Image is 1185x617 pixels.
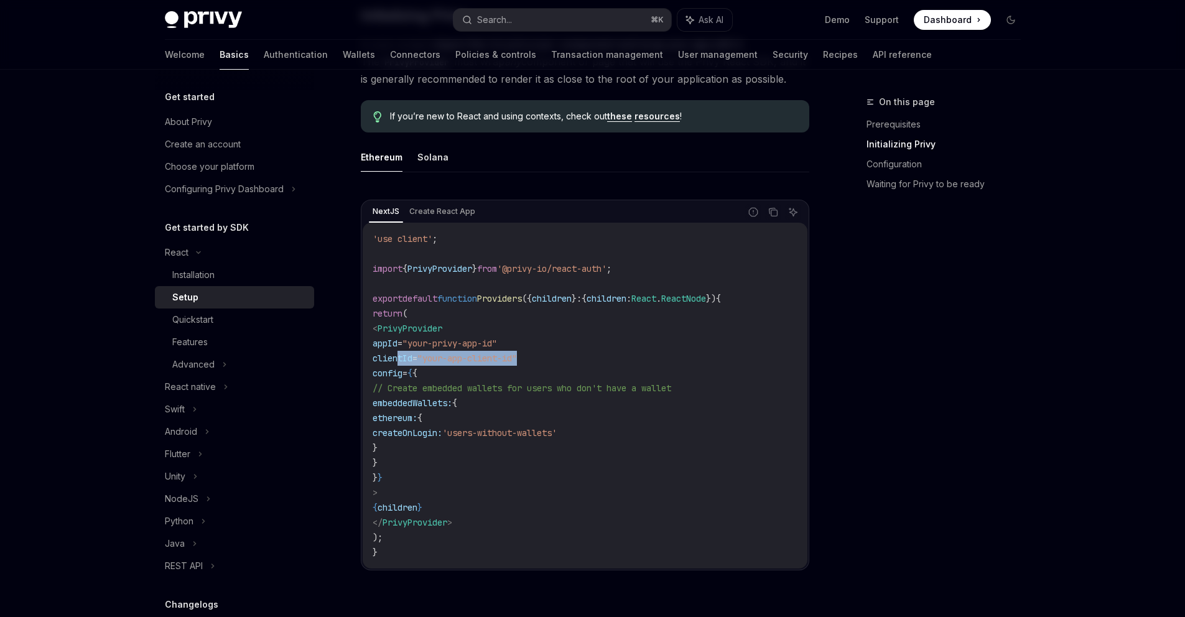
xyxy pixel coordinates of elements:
a: resources [634,111,680,122]
span: }) [706,293,716,304]
a: API reference [873,40,932,70]
a: Basics [220,40,249,70]
span: default [402,293,437,304]
span: Ask AI [699,14,723,26]
button: Ask AI [785,204,801,220]
span: export [373,293,402,304]
a: Authentication [264,40,328,70]
button: Report incorrect code [745,204,761,220]
span: } [572,293,577,304]
span: ; [606,263,611,274]
div: Create an account [165,137,241,152]
span: { [373,502,378,513]
span: { [402,263,407,274]
span: } [472,263,477,274]
a: Quickstart [155,308,314,331]
div: React [165,245,188,260]
div: React native [165,379,216,394]
div: Flutter [165,447,190,462]
span: React [631,293,656,304]
a: Prerequisites [867,114,1031,134]
span: "your-app-client-id" [417,353,517,364]
span: // Create embedded wallets for users who don't have a wallet [373,383,671,394]
span: { [716,293,721,304]
a: Policies & controls [455,40,536,70]
button: Copy the contents from the code block [765,204,781,220]
span: } [417,502,422,513]
div: Swift [165,402,185,417]
span: = [397,338,402,349]
span: { [407,368,412,379]
span: '@privy-io/react-auth' [497,263,606,274]
span: } [373,442,378,453]
div: Python [165,514,193,529]
span: } [373,472,378,483]
span: On this page [879,95,935,109]
span: } [378,472,383,483]
span: ReactNode [661,293,706,304]
div: Quickstart [172,312,213,327]
span: children [532,293,572,304]
span: { [452,397,457,409]
a: these [607,111,632,122]
span: return [373,308,402,319]
span: from [477,263,497,274]
span: embeddedWallets: [373,397,452,409]
a: Dashboard [914,10,991,30]
span: PrivyProvider [383,517,447,528]
div: Search... [477,12,512,27]
span: children [378,502,417,513]
span: > [373,487,378,498]
h5: Get started [165,90,215,104]
a: Transaction management [551,40,663,70]
span: Dashboard [924,14,972,26]
button: Toggle dark mode [1001,10,1021,30]
a: Support [865,14,899,26]
a: Configuration [867,154,1031,174]
span: config [373,368,402,379]
span: { [582,293,587,304]
a: Recipes [823,40,858,70]
span: 'users-without-wallets' [442,427,557,438]
span: import [373,263,402,274]
span: . [656,293,661,304]
span: : [626,293,631,304]
div: Advanced [172,357,215,372]
button: Solana [417,142,448,172]
div: About Privy [165,114,212,129]
span: ; [432,233,437,244]
a: User management [678,40,758,70]
a: Features [155,331,314,353]
img: dark logo [165,11,242,29]
span: PrivyProvider [378,323,442,334]
span: function [437,293,477,304]
span: ⌘ K [651,15,664,25]
a: Security [773,40,808,70]
a: Create an account [155,133,314,155]
span: } [373,457,378,468]
span: </ [373,517,383,528]
span: 'use client' [373,233,432,244]
h5: Changelogs [165,597,218,612]
span: ( [402,308,407,319]
span: appId [373,338,397,349]
div: Configuring Privy Dashboard [165,182,284,197]
a: Choose your platform [155,155,314,178]
span: { [412,368,417,379]
span: > [447,517,452,528]
span: PrivyProvider [407,263,472,274]
span: ethereum: [373,412,417,424]
span: "your-privy-app-id" [402,338,497,349]
span: < [373,323,378,334]
span: Providers [477,293,522,304]
button: Ethereum [361,142,402,172]
div: Features [172,335,208,350]
div: Create React App [406,204,479,219]
div: Choose your platform [165,159,254,174]
span: { [417,412,422,424]
span: } [373,547,378,558]
button: Search...⌘K [453,9,671,31]
div: Setup [172,290,198,305]
span: If you’re new to React and using contexts, check out ! [390,110,796,123]
a: Initializing Privy [867,134,1031,154]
